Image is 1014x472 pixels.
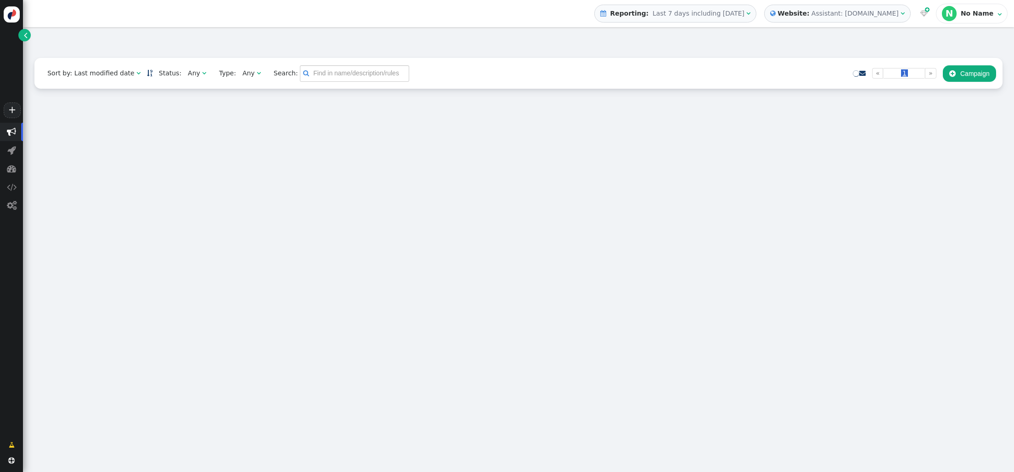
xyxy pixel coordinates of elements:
span: Sorted in descending order [147,70,152,76]
span:  [202,70,206,76]
div: Any [188,68,200,78]
span:  [7,127,16,136]
span:  [7,164,16,173]
a: » [925,68,936,79]
div: N [942,6,957,21]
span:  [257,70,261,76]
button: Campaign [943,65,996,82]
span: Last 7 days including [DATE] [653,10,744,17]
span:  [949,70,956,77]
b: Website: [776,9,811,18]
a:  [18,29,31,41]
span:  [746,10,750,17]
div: Any [242,68,255,78]
span:  [9,440,15,450]
a:   [918,9,929,18]
input: Find in name/description/rules [300,65,409,82]
span:  [997,11,1002,17]
span:  [7,182,17,192]
span:  [7,146,16,155]
div: Sort by: Last modified date [47,68,134,78]
span:  [901,10,905,17]
span: Search: [267,69,298,77]
span: Status: [152,68,181,78]
a:  [2,437,21,453]
a:  [147,69,152,77]
span:  [920,10,928,17]
a:  [859,69,866,77]
span:  [24,30,28,40]
div: No Name [961,10,996,17]
span:  [136,70,141,76]
span:  [770,9,776,18]
span:  [600,10,606,17]
img: logo-icon.svg [4,6,20,23]
span:  [7,201,17,210]
div: Assistant: [DOMAIN_NAME] [811,9,899,18]
a: « [872,68,884,79]
span:  [303,68,309,78]
span: 1 [901,69,908,77]
span:  [925,6,929,14]
span: Type: [213,68,236,78]
b: Reporting: [608,10,650,17]
a: + [4,102,20,118]
span:  [8,457,15,464]
span:  [859,70,866,76]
